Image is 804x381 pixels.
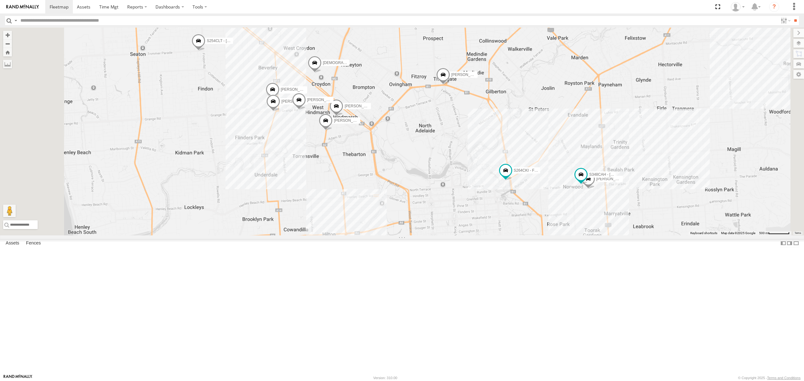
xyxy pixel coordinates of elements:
a: Terms and Conditions [767,376,801,380]
a: Terms (opens in new tab) [795,232,801,234]
label: Fences [23,239,44,248]
span: [DEMOGRAPHIC_DATA][PERSON_NAME] [323,61,396,65]
button: Zoom Home [3,48,12,56]
label: Search Query [13,16,18,25]
img: rand-logo.svg [6,5,39,9]
label: Assets [3,239,22,248]
span: [PERSON_NAME] [451,72,482,77]
span: [PERSON_NAME] [596,177,627,181]
a: Visit our Website [3,375,32,381]
span: [PERSON_NAME] [281,88,312,92]
label: Dock Summary Table to the Right [786,239,793,248]
button: Zoom out [3,39,12,48]
span: 500 m [759,231,768,235]
label: Map Settings [793,70,804,79]
span: S264CKI - Fridge It Crafter [514,168,559,173]
span: [PERSON_NAME] [334,118,365,123]
label: Hide Summary Table [793,239,799,248]
button: Keyboard shortcuts [690,231,717,235]
i: ? [769,2,779,12]
span: S254CLT - [PERSON_NAME] [207,39,257,43]
button: Drag Pegman onto the map to open Street View [3,205,16,217]
label: Measure [3,60,12,68]
button: Map Scale: 500 m per 64 pixels [757,231,791,235]
div: © Copyright 2025 - [738,376,801,380]
span: [PERSON_NAME] [307,98,338,102]
span: S348CAH - [PERSON_NAME] [589,173,640,177]
span: [PERSON_NAME] [281,99,312,104]
div: Version: 310.00 [373,376,397,380]
span: Map data ©2025 Google [721,231,755,235]
div: Peter Lu [729,2,747,12]
label: Dock Summary Table to the Left [780,239,786,248]
label: Search Filter Options [778,16,792,25]
span: [PERSON_NAME] [345,104,376,108]
button: Zoom in [3,31,12,39]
